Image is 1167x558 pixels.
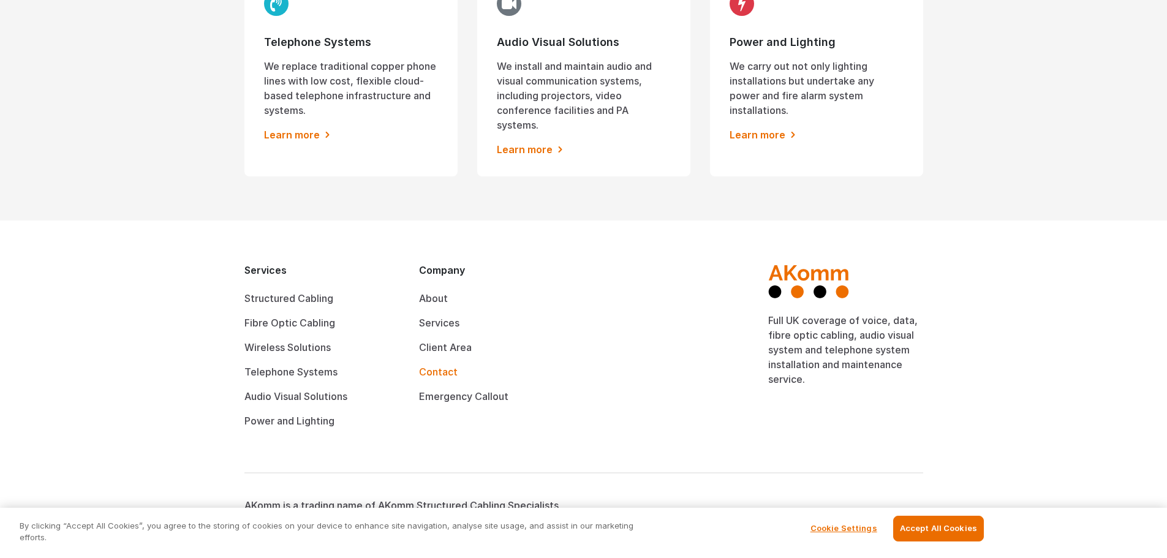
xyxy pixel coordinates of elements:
a: Contact [419,366,458,378]
button: Cookie Settings [806,516,882,541]
a: Emergency Callout [419,390,508,402]
a: Wireless Solutions [244,341,331,353]
h2: Company [419,265,574,276]
h3: Audio Visual Solutions [497,36,671,49]
a: About [419,292,448,304]
a: Services [419,317,459,329]
a: Fibre Optic Cabling [244,317,335,329]
p: By clicking “Accept All Cookies”, you agree to the storing of cookies on your device to enhance s... [20,520,642,544]
h3: Telephone Systems [264,36,438,49]
a: Learn more [730,127,904,142]
p: Full UK coverage of voice, data, fibre optic cabling, audio visual system and telephone system in... [768,313,923,386]
img: AKomm [768,265,850,298]
a: Client Area [419,341,472,353]
h2: Services [244,265,399,276]
h3: Power and Lighting [730,36,904,49]
a: Telephone Systems [244,366,338,378]
p: We carry out not only lighting installations but undertake any power and fire alarm system instal... [730,59,904,118]
p: We replace traditional copper phone lines with low cost, flexible cloud-based telephone infrastru... [264,59,438,118]
a: Power and Lighting [244,415,334,427]
p: We install and maintain audio and visual communication systems, including projectors, video confe... [497,59,671,132]
a: Audio Visual Solutions [244,390,347,402]
a: Structured Cabling [244,292,333,304]
button: Accept All Cookies [893,516,984,541]
a: Learn more [497,142,671,157]
p: AKomm is a trading name of AKomm Structured Cabling Specialists Ltd which is registered in [GEOGR... [244,498,574,557]
a: Learn more [264,127,438,142]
